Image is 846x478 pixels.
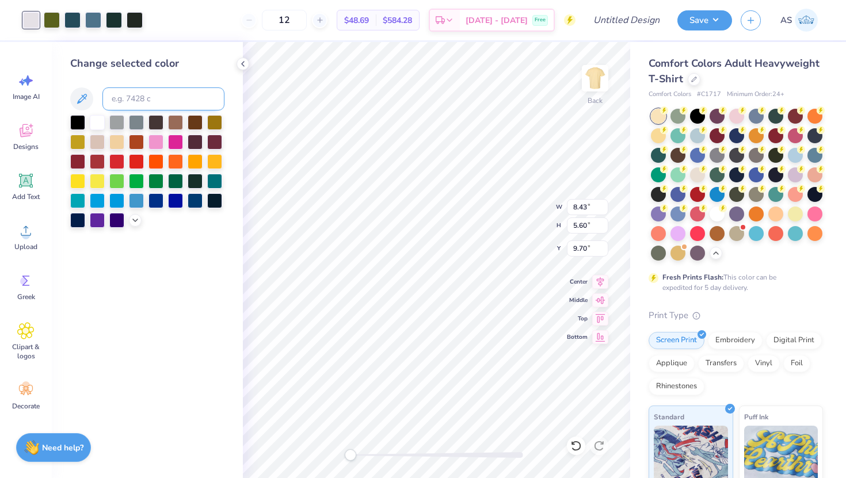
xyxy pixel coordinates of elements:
[345,449,356,461] div: Accessibility label
[567,296,588,305] span: Middle
[677,10,732,30] button: Save
[12,192,40,201] span: Add Text
[662,272,804,293] div: This color can be expedited for 5 day delivery.
[344,14,369,26] span: $48.69
[535,16,546,24] span: Free
[795,9,818,32] img: Ayla Schmanke
[14,242,37,251] span: Upload
[654,411,684,423] span: Standard
[70,56,224,71] div: Change selected color
[383,14,412,26] span: $584.28
[775,9,823,32] a: AS
[649,332,704,349] div: Screen Print
[649,309,823,322] div: Print Type
[708,332,763,349] div: Embroidery
[748,355,780,372] div: Vinyl
[783,355,810,372] div: Foil
[262,10,307,30] input: – –
[649,355,695,372] div: Applique
[567,277,588,286] span: Center
[567,332,588,342] span: Bottom
[567,314,588,323] span: Top
[649,90,691,100] span: Comfort Colors
[662,273,723,282] strong: Fresh Prints Flash:
[697,90,721,100] span: # C1717
[102,87,224,110] input: e.g. 7428 c
[13,92,40,101] span: Image AI
[588,95,603,106] div: Back
[42,442,83,453] strong: Need help?
[584,9,669,32] input: Untitled Design
[13,142,39,151] span: Designs
[649,56,820,86] span: Comfort Colors Adult Heavyweight T-Shirt
[780,14,792,27] span: AS
[584,67,607,90] img: Back
[727,90,784,100] span: Minimum Order: 24 +
[466,14,528,26] span: [DATE] - [DATE]
[698,355,744,372] div: Transfers
[649,378,704,395] div: Rhinestones
[12,401,40,411] span: Decorate
[744,411,768,423] span: Puff Ink
[7,342,45,361] span: Clipart & logos
[766,332,822,349] div: Digital Print
[17,292,35,301] span: Greek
